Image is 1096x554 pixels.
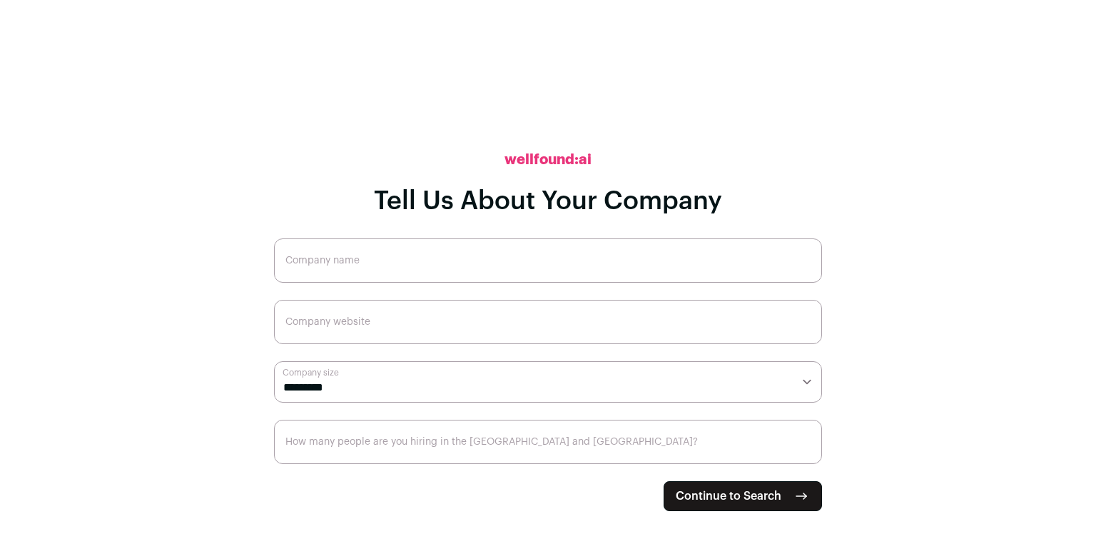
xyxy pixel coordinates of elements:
[374,187,722,216] h1: Tell Us About Your Company
[274,300,822,344] input: Company website
[274,238,822,283] input: Company name
[504,150,592,170] h2: wellfound:ai
[274,420,822,464] input: How many people are you hiring in the US and Canada?
[676,488,781,505] span: Continue to Search
[664,481,822,511] button: Continue to Search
